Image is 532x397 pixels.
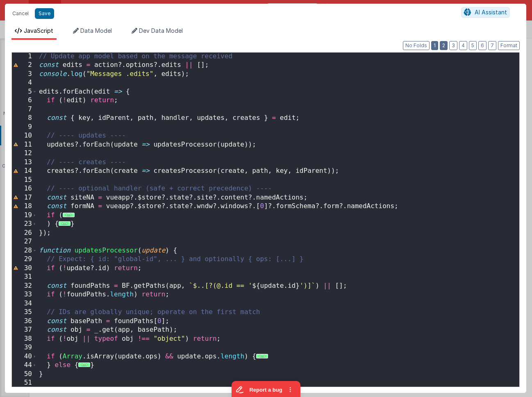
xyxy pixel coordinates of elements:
button: Save [35,8,54,19]
div: 44 [12,361,37,370]
button: 3 [449,41,457,50]
div: 7 [12,105,37,114]
div: 26 [12,229,37,238]
div: 1 [12,52,37,61]
div: 15 [12,176,37,185]
span: AI Assistant [475,9,507,16]
div: 2 [12,61,37,70]
div: 14 [12,167,37,176]
div: 19 [12,211,37,220]
div: 34 [12,299,37,308]
button: No Folds [403,41,430,50]
button: 2 [440,41,448,50]
div: 30 [12,264,37,273]
button: AI Assistant [461,7,510,18]
div: 36 [12,317,37,326]
div: 10 [12,131,37,140]
div: 39 [12,343,37,352]
button: Format [498,41,520,50]
div: 4 [12,78,37,87]
div: 8 [12,114,37,123]
div: 40 [12,352,37,361]
div: 33 [12,290,37,299]
span: ... [59,221,70,226]
div: 37 [12,326,37,335]
div: 38 [12,335,37,344]
span: ... [78,363,90,367]
button: Cancel [8,8,33,19]
div: 13 [12,158,37,167]
span: Data Model [80,27,112,34]
span: ... [256,354,268,358]
div: 31 [12,273,37,282]
button: 5 [469,41,477,50]
div: 28 [12,246,37,255]
button: 6 [478,41,487,50]
div: 17 [12,193,37,202]
div: 18 [12,202,37,211]
div: 11 [12,140,37,149]
div: 6 [12,96,37,105]
span: Dev Data Model [139,27,183,34]
div: 16 [12,184,37,193]
button: 1 [431,41,438,50]
button: 7 [488,41,496,50]
div: 51 [12,379,37,388]
div: 29 [12,255,37,264]
div: 5 [12,87,37,96]
span: ... [63,213,75,217]
div: 32 [12,282,37,291]
div: 50 [12,370,37,379]
div: 9 [12,123,37,132]
div: 3 [12,70,37,79]
div: 35 [12,308,37,317]
button: 4 [459,41,467,50]
div: 12 [12,149,37,158]
div: 23 [12,220,37,229]
span: JavaScript [24,27,53,34]
div: 27 [12,237,37,246]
